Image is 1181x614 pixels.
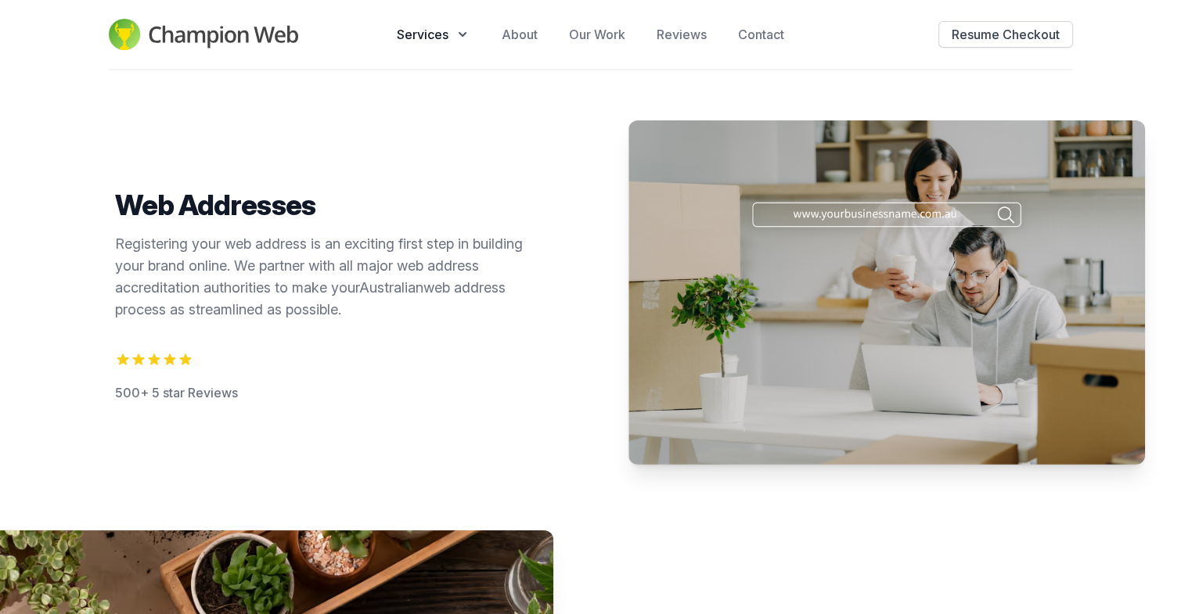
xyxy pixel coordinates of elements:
a: About [502,25,538,44]
span: Services [397,25,448,44]
h2: Web Addresses [115,189,553,221]
a: Contact [738,25,784,44]
span: 500+ 5 star Reviews [115,385,238,400]
button: Resume Checkout [938,21,1073,48]
a: Reviews [657,25,707,44]
p: Registering your web address is an exciting first step in building your brand online. We partner ... [115,233,553,321]
a: Our Work [569,25,625,44]
img: Champion Web [109,19,299,50]
button: Services [397,25,470,44]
